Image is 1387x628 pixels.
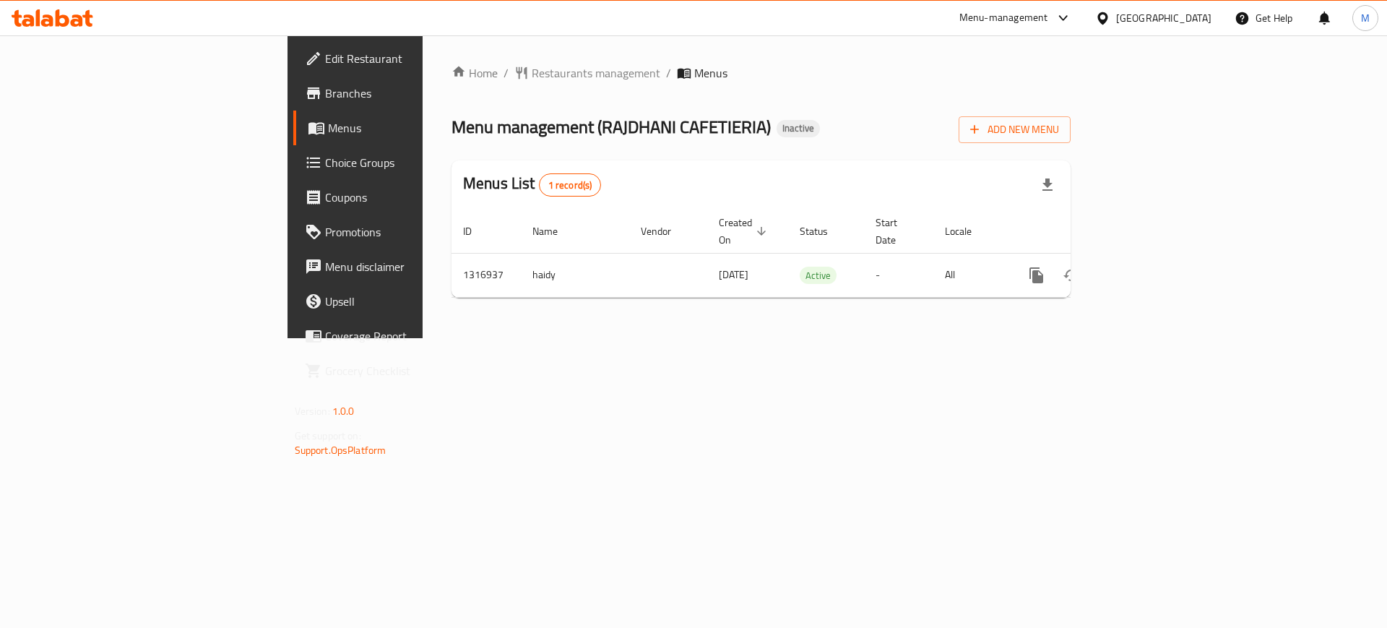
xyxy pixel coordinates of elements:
a: Coverage Report [293,319,519,353]
span: Locale [945,223,990,240]
span: Coupons [325,189,508,206]
a: Upsell [293,284,519,319]
span: Status [800,223,847,240]
a: Support.OpsPlatform [295,441,386,460]
span: Coverage Report [325,327,508,345]
span: Menus [694,64,727,82]
span: [DATE] [719,265,748,284]
button: more [1019,258,1054,293]
nav: breadcrumb [451,64,1071,82]
span: Version: [295,402,330,421]
a: Menu disclaimer [293,249,519,284]
td: All [933,253,1008,297]
span: Start Date [876,214,916,249]
span: Branches [325,85,508,102]
td: haidy [521,253,629,297]
span: Menu management ( RAJDHANI CAFETIERIA ) [451,111,771,143]
td: - [864,253,933,297]
span: Active [800,267,837,284]
a: Restaurants management [514,64,660,82]
li: / [666,64,671,82]
span: Add New Menu [970,121,1059,139]
span: Name [532,223,576,240]
span: Vendor [641,223,690,240]
span: Upsell [325,293,508,310]
span: Inactive [777,122,820,134]
a: Branches [293,76,519,111]
a: Promotions [293,215,519,249]
span: 1 record(s) [540,178,601,192]
span: 1.0.0 [332,402,355,421]
th: Actions [1008,210,1170,254]
a: Coupons [293,180,519,215]
span: Promotions [325,223,508,241]
a: Menus [293,111,519,145]
button: Change Status [1054,258,1089,293]
span: Choice Groups [325,154,508,171]
a: Choice Groups [293,145,519,180]
span: Get support on: [295,426,361,445]
div: Inactive [777,120,820,137]
a: Grocery Checklist [293,353,519,388]
h2: Menus List [463,173,601,197]
table: enhanced table [451,210,1170,298]
span: Menus [328,119,508,137]
span: M [1361,10,1370,26]
span: ID [463,223,491,240]
div: Export file [1030,168,1065,202]
button: Add New Menu [959,116,1071,143]
span: Menu disclaimer [325,258,508,275]
span: Grocery Checklist [325,362,508,379]
div: [GEOGRAPHIC_DATA] [1116,10,1211,26]
span: Created On [719,214,771,249]
div: Total records count [539,173,602,197]
a: Edit Restaurant [293,41,519,76]
div: Menu-management [959,9,1048,27]
span: Restaurants management [532,64,660,82]
span: Edit Restaurant [325,50,508,67]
